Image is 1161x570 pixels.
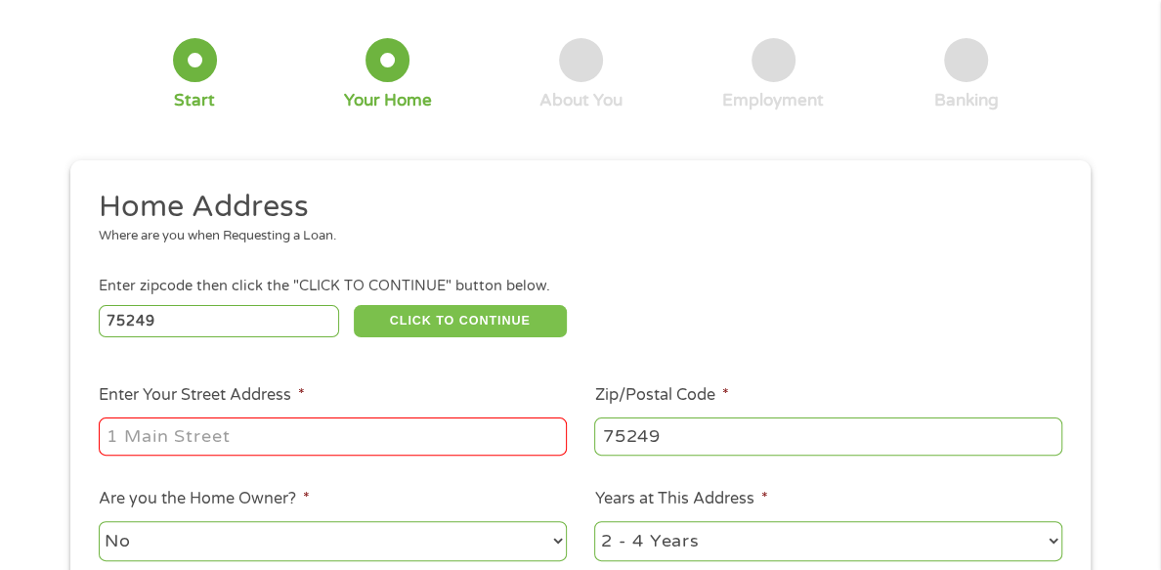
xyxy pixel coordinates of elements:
[99,489,310,509] label: Are you the Home Owner?
[344,90,432,111] div: Your Home
[99,417,567,455] input: 1 Main Street
[99,305,340,338] input: Enter Zipcode (e.g 01510)
[99,276,1062,297] div: Enter zipcode then click the "CLICK TO CONTINUE" button below.
[99,227,1049,246] div: Where are you when Requesting a Loan.
[354,305,567,338] button: CLICK TO CONTINUE
[174,90,215,111] div: Start
[99,385,305,406] label: Enter Your Street Address
[934,90,999,111] div: Banking
[594,385,728,406] label: Zip/Postal Code
[722,90,824,111] div: Employment
[539,90,623,111] div: About You
[99,188,1049,227] h2: Home Address
[594,489,767,509] label: Years at This Address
